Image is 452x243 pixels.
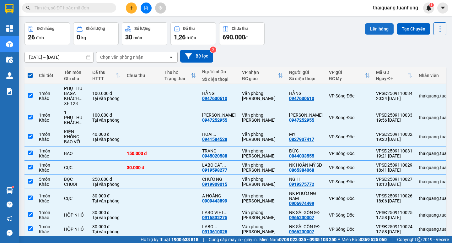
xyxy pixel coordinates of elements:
[289,96,314,101] div: 0947630610
[289,70,323,75] div: Người gửi
[127,151,158,156] div: 150.000 đ
[202,177,236,182] div: CHƯƠNG
[92,113,121,118] div: 100.000 đ
[289,210,323,215] div: NK SÀI GÒN SĐ
[376,132,412,137] div: VPSĐ2509110032
[89,67,124,84] th: Toggle SortBy
[289,224,323,229] div: NK SÀI GÒN SĐ
[64,101,86,106] div: XE 128
[202,113,236,118] div: KIỀU TRANG
[158,6,163,10] span: aim
[376,163,412,168] div: VPSĐ2509110029
[39,113,58,118] div: 1 món
[92,215,121,220] div: Tại văn phòng
[39,198,58,203] div: Khác
[6,72,13,79] img: warehouse-icon
[79,120,83,125] span: ...
[376,229,412,234] div: 17:58 [DATE]
[161,67,199,84] th: Toggle SortBy
[7,230,13,236] span: message
[92,70,116,75] div: Đã thu
[134,26,150,31] div: Số lượng
[92,182,121,187] div: Tại văn phòng
[202,215,227,220] div: 0916832275
[39,224,58,229] div: 1 món
[209,236,258,243] span: Cung cấp máy in - giấy in:
[329,165,370,170] div: VP Sông Đốc
[289,191,323,201] div: NK PHƯƠNG NAM
[242,70,278,75] div: VP nhận
[133,35,142,40] span: món
[376,168,412,173] div: 18:41 [DATE]
[174,33,186,41] span: 1,26
[92,224,121,229] div: 30.000 đ
[79,96,83,101] span: ...
[171,237,198,242] strong: 1900 633 818
[342,236,387,243] span: Miền Bắc
[329,134,370,139] div: VP Sông Đốc
[289,229,314,234] div: 0966230007
[127,73,158,78] div: Chưa thu
[39,210,58,215] div: 1 món
[39,118,58,123] div: Khác
[376,198,412,203] div: 18:06 [DATE]
[289,148,323,153] div: ĐỨC
[64,110,86,115] div: 1
[39,73,58,78] div: Chi tiết
[376,182,412,187] div: 18:13 [DATE]
[39,96,58,101] div: Khác
[141,3,152,14] button: file-add
[202,153,227,158] div: 0945020588
[289,177,323,182] div: NGHI
[64,134,86,144] div: KHÔNG BAO VỠ
[6,41,13,47] img: warehouse-icon
[289,168,314,173] div: 0865384068
[186,35,196,40] span: triệu
[224,210,228,215] span: ...
[64,115,86,125] div: PHỤ THU KHÁCH THEO XE 067
[202,132,236,137] div: HOÀI THƯƠNG
[202,137,227,142] div: 0941584528
[92,177,121,182] div: 250.000 đ
[430,3,433,7] span: 1
[64,86,86,101] div: PHỤ THU BAGA KHÁCH THEO XE
[6,57,13,63] img: warehouse-icon
[73,22,119,45] button: Khối lượng0kg
[202,148,236,153] div: TRANG
[202,77,236,82] div: Số điện thoại
[39,229,58,234] div: Khác
[12,186,14,188] sup: 1
[6,187,13,194] img: warehouse-icon
[242,148,283,158] div: Văn phòng [PERSON_NAME]
[245,35,248,40] span: đ
[373,67,416,84] th: Toggle SortBy
[360,237,387,242] strong: 0369 525 060
[376,118,412,123] div: 19:56 [DATE]
[376,210,412,215] div: VPSĐ2509110025
[219,22,265,45] button: Chưa thu690.000đ
[213,132,216,137] span: ...
[180,50,213,63] button: Bộ lọc
[6,88,13,95] img: solution-icon
[329,76,365,81] div: ĐC lấy
[202,193,236,198] div: A HOÀNG
[242,177,283,187] div: Văn phòng [PERSON_NAME]
[376,76,407,81] div: Ngày ĐH
[155,3,166,14] button: aim
[329,196,370,201] div: VP Sông Đốc
[35,4,109,11] input: Tìm tên, số ĐT hoặc mã đơn
[329,227,370,232] div: VP Sông Đốc
[64,129,86,134] div: KIỆN
[92,118,121,123] div: Tại văn phòng
[39,163,58,168] div: 1 món
[92,96,121,101] div: Tại văn phòng
[376,215,412,220] div: 17:58 [DATE]
[164,70,191,75] div: Thu hộ
[289,91,323,96] div: HẰNG
[24,22,70,45] button: Đơn hàng26đơn
[417,237,422,242] span: copyright
[92,132,121,137] div: 40.000 đ
[210,47,216,53] sup: 2
[242,193,283,203] div: Văn phòng [PERSON_NAME]
[376,148,412,153] div: VPSĐ2509110031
